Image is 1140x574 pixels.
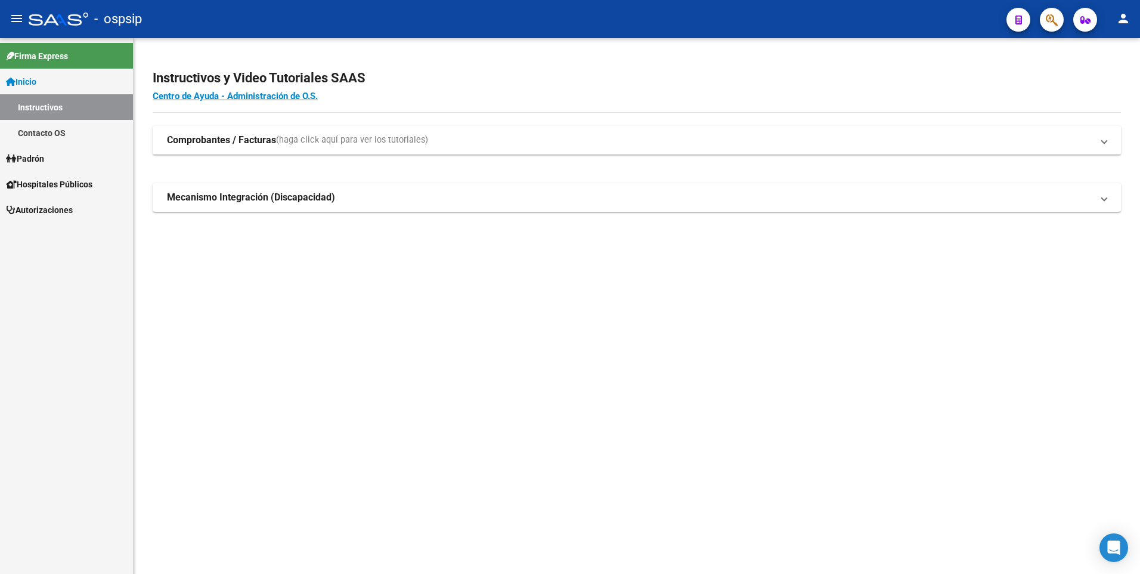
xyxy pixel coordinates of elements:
[167,134,276,147] strong: Comprobantes / Facturas
[94,6,142,32] span: - ospsip
[276,134,428,147] span: (haga click aquí para ver los tutoriales)
[153,183,1121,212] mat-expansion-panel-header: Mecanismo Integración (Discapacidad)
[1099,533,1128,562] div: Open Intercom Messenger
[153,91,318,101] a: Centro de Ayuda - Administración de O.S.
[6,75,36,88] span: Inicio
[6,203,73,217] span: Autorizaciones
[1116,11,1130,26] mat-icon: person
[6,50,68,63] span: Firma Express
[167,191,335,204] strong: Mecanismo Integración (Discapacidad)
[6,152,44,165] span: Padrón
[153,67,1121,90] h2: Instructivos y Video Tutoriales SAAS
[10,11,24,26] mat-icon: menu
[6,178,92,191] span: Hospitales Públicos
[153,126,1121,155] mat-expansion-panel-header: Comprobantes / Facturas(haga click aquí para ver los tutoriales)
